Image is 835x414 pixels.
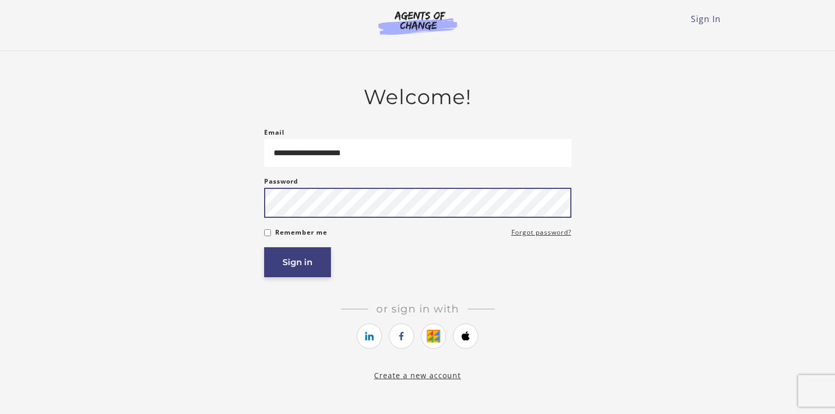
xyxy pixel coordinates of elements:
[374,370,461,380] a: Create a new account
[367,11,468,35] img: Agents of Change Logo
[368,302,468,315] span: Or sign in with
[264,175,298,188] label: Password
[264,126,285,139] label: Email
[511,226,571,239] a: Forgot password?
[275,226,327,239] label: Remember me
[389,324,414,349] a: https://courses.thinkific.com/users/auth/facebook?ss%5Breferral%5D=&ss%5Buser_return_to%5D=&ss%5B...
[357,324,382,349] a: https://courses.thinkific.com/users/auth/linkedin?ss%5Breferral%5D=&ss%5Buser_return_to%5D=&ss%5B...
[264,247,331,277] button: Sign in
[691,13,721,25] a: Sign In
[421,324,446,349] a: https://courses.thinkific.com/users/auth/google?ss%5Breferral%5D=&ss%5Buser_return_to%5D=&ss%5Bvi...
[453,324,478,349] a: https://courses.thinkific.com/users/auth/apple?ss%5Breferral%5D=&ss%5Buser_return_to%5D=&ss%5Bvis...
[264,85,571,109] h2: Welcome!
